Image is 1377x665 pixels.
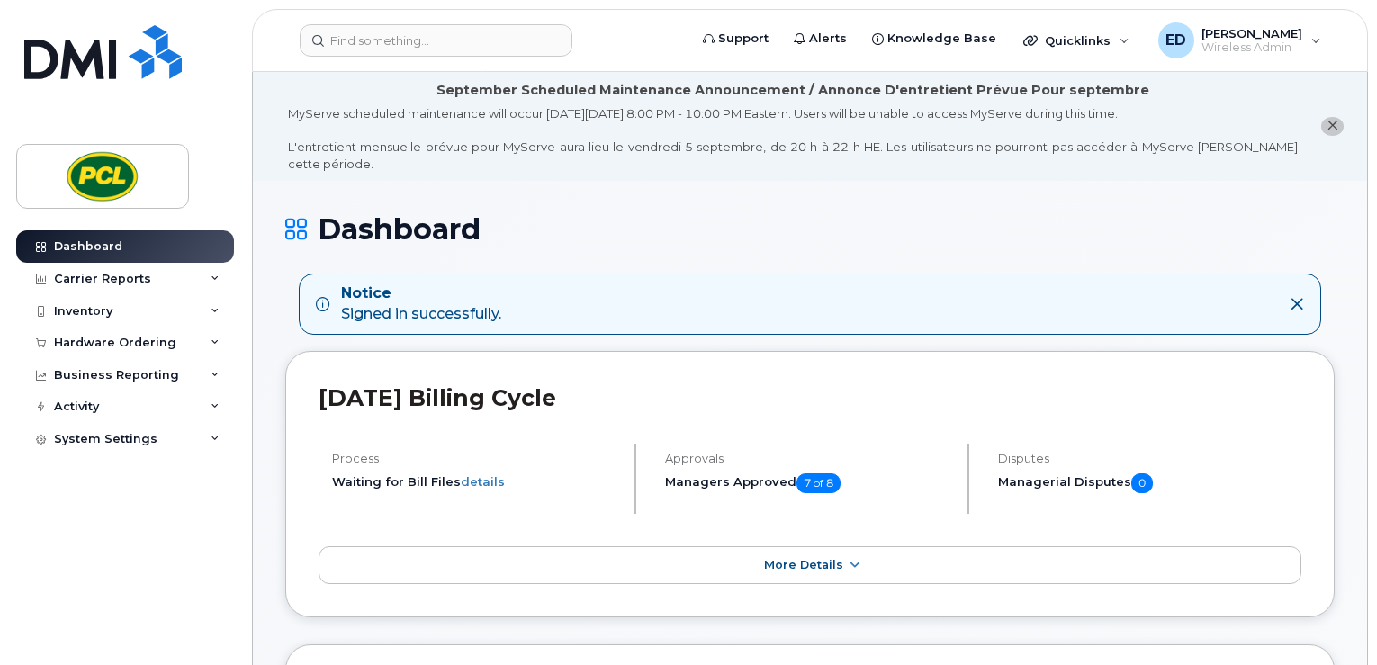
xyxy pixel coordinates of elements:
li: Waiting for Bill Files [332,473,619,490]
h4: Disputes [998,452,1301,465]
span: 0 [1131,473,1153,493]
button: close notification [1321,117,1344,136]
span: More Details [764,558,843,571]
h5: Managerial Disputes [998,473,1301,493]
h5: Managers Approved [665,473,952,493]
div: MyServe scheduled maintenance will occur [DATE][DATE] 8:00 PM - 10:00 PM Eastern. Users will be u... [288,105,1298,172]
span: 7 of 8 [796,473,841,493]
h2: [DATE] Billing Cycle [319,384,1301,411]
div: Signed in successfully. [341,283,501,325]
a: details [461,474,505,489]
strong: Notice [341,283,501,304]
h4: Process [332,452,619,465]
h1: Dashboard [285,213,1335,245]
h4: Approvals [665,452,952,465]
div: September Scheduled Maintenance Announcement / Annonce D'entretient Prévue Pour septembre [436,81,1149,100]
